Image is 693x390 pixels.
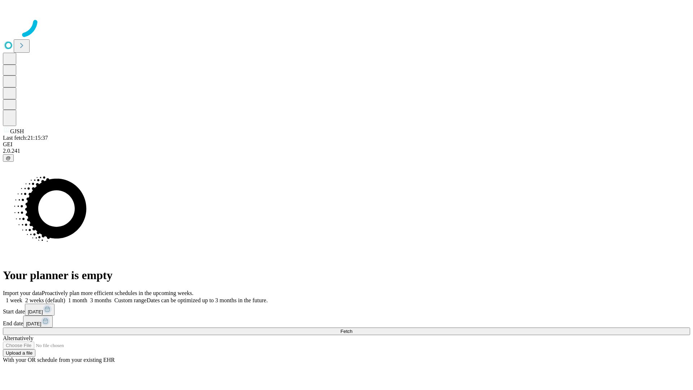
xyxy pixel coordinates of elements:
[147,297,267,303] span: Dates can be optimized up to 3 months in the future.
[3,290,42,296] span: Import your data
[10,128,24,134] span: GJSH
[26,321,41,326] span: [DATE]
[3,357,115,363] span: With your OR schedule from your existing EHR
[68,297,87,303] span: 1 month
[3,269,690,282] h1: Your planner is empty
[3,335,33,341] span: Alternatively
[3,135,48,141] span: Last fetch: 21:15:37
[28,309,43,315] span: [DATE]
[25,304,55,316] button: [DATE]
[3,328,690,335] button: Fetch
[340,329,352,334] span: Fetch
[3,148,690,154] div: 2.0.241
[3,141,690,148] div: GEI
[3,304,690,316] div: Start date
[114,297,147,303] span: Custom range
[3,349,35,357] button: Upload a file
[3,154,14,162] button: @
[6,297,22,303] span: 1 week
[90,297,112,303] span: 3 months
[25,297,65,303] span: 2 weeks (default)
[23,316,53,328] button: [DATE]
[6,155,11,161] span: @
[42,290,193,296] span: Proactively plan more efficient schedules in the upcoming weeks.
[3,316,690,328] div: End date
